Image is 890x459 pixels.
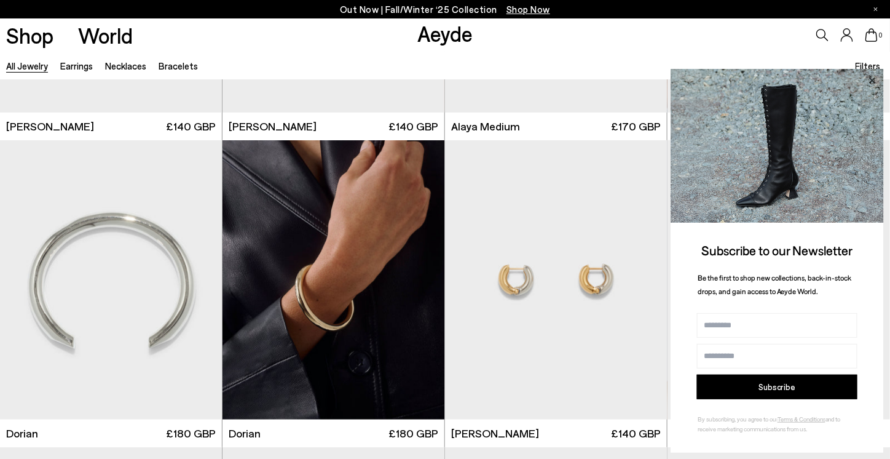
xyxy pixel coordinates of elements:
[702,242,853,258] span: Subscribe to our Newsletter
[417,20,473,46] a: Aeyde
[667,420,890,447] a: [PERSON_NAME] Medium £170 GBP
[667,113,890,140] a: Alaya Medium £170 GBP
[856,60,881,71] span: Filters
[667,140,890,420] div: 1 / 4
[60,60,93,71] a: Earrings
[229,426,261,441] span: Dorian
[222,140,445,420] img: Dorian 18kt Gold-Plated Cuff Bracelet
[222,113,444,140] a: [PERSON_NAME] £140 GBP
[388,426,438,441] span: £180 GBP
[667,140,890,420] a: Next slide Previous slide
[340,2,550,17] p: Out Now | Fall/Winter ‘25 Collection
[698,273,852,296] span: Be the first to shop new collections, back-in-stock drops, and gain access to Aeyde World.
[445,140,667,420] div: 1 / 4
[388,119,438,134] span: £140 GBP
[698,415,778,423] span: By subscribing, you agree to our
[451,119,520,134] span: Alaya Medium
[159,60,198,71] a: Bracelets
[105,60,146,71] a: Necklaces
[6,60,48,71] a: All Jewelry
[6,25,53,46] a: Shop
[778,415,825,423] a: Terms & Conditions
[166,426,216,441] span: £180 GBP
[445,140,667,420] a: Next slide Previous slide
[671,69,884,223] img: 2a6287a1333c9a56320fd6e7b3c4a9a9.jpg
[229,119,317,134] span: [PERSON_NAME]
[445,140,667,420] img: Laurie Small 18kt Gold and Palladium-Plated Hoop Earrings
[451,426,539,441] span: [PERSON_NAME]
[6,426,38,441] span: Dorian
[222,140,445,420] div: 3 / 3
[222,420,444,447] a: Dorian £180 GBP
[78,25,133,46] a: World
[878,32,884,39] span: 0
[667,140,890,420] img: Laurie Medium 18kt Gold and Palladium-Plated Hoop Earrings
[865,28,878,42] a: 0
[166,119,216,134] span: £140 GBP
[445,113,667,140] a: Alaya Medium £170 GBP
[222,140,444,420] a: Next slide Previous slide
[506,4,550,15] span: Navigate to /collections/new-in
[445,420,667,447] a: [PERSON_NAME] £140 GBP
[697,375,857,399] button: Subscribe
[611,426,661,441] span: £140 GBP
[6,119,94,134] span: [PERSON_NAME]
[611,119,661,134] span: £170 GBP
